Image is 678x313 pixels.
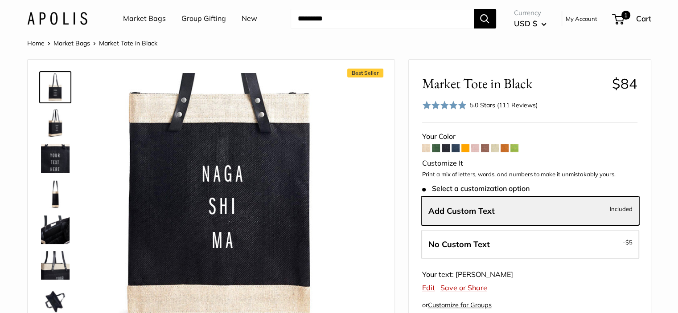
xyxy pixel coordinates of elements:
[39,107,71,139] a: Market Tote in Black
[612,75,637,92] span: $84
[39,71,71,103] a: description_Make it yours with custom text.
[422,75,605,92] span: Market Tote in Black
[347,69,383,77] span: Best Seller
[428,239,490,249] span: No Custom Text
[422,170,637,179] p: Print a mix of letters, words, and numbers to make it unmistakably yours.
[514,19,537,28] span: USD $
[41,180,70,208] img: Market Tote in Black
[566,13,597,24] a: My Account
[39,178,71,210] a: Market Tote in Black
[422,299,492,311] div: or
[39,142,71,175] a: description_Custom printed text with eco-friendly ink.
[470,100,538,110] div: 5.0 Stars (111 Reviews)
[422,184,530,193] span: Select a customization option
[428,301,492,309] a: Customize for Groups
[474,9,496,28] button: Search
[242,12,257,25] a: New
[440,283,487,292] a: Save or Share
[621,11,630,20] span: 1
[514,16,547,31] button: USD $
[41,251,70,280] img: description_Super soft long leather handles.
[421,230,639,259] label: Leave Blank
[99,39,157,47] span: Market Tote in Black
[613,12,651,26] a: 1 Cart
[422,99,538,112] div: 5.0 Stars (111 Reviews)
[27,39,45,47] a: Home
[27,37,157,49] nav: Breadcrumb
[636,14,651,23] span: Cart
[422,270,513,279] span: Your text: [PERSON_NAME]
[123,12,166,25] a: Market Bags
[41,215,70,244] img: description_Inner pocket good for daily drivers.
[428,206,495,216] span: Add Custom Text
[610,203,633,214] span: Included
[39,214,71,246] a: description_Inner pocket good for daily drivers.
[625,239,633,246] span: $5
[41,73,70,102] img: description_Make it yours with custom text.
[421,196,639,226] label: Add Custom Text
[291,9,474,28] input: Search...
[181,12,226,25] a: Group Gifting
[53,39,90,47] a: Market Bags
[422,157,637,170] div: Customize It
[422,283,435,292] a: Edit
[27,12,87,25] img: Apolis
[623,237,633,248] span: -
[422,130,637,143] div: Your Color
[39,249,71,281] a: description_Super soft long leather handles.
[41,144,70,173] img: description_Custom printed text with eco-friendly ink.
[41,109,70,137] img: Market Tote in Black
[514,7,547,19] span: Currency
